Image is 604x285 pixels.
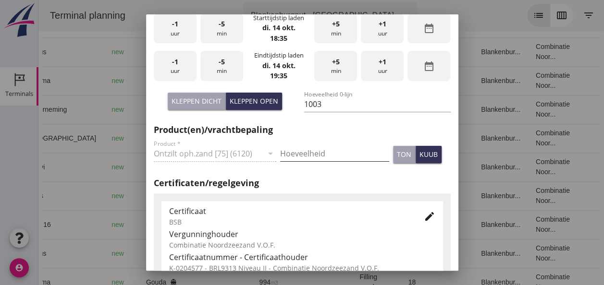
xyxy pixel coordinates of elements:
td: Blankenbur... [435,66,490,95]
div: Blankenburgput - [GEOGRAPHIC_DATA] [212,10,356,21]
small: m3 [236,222,244,228]
td: Combinatie Noor... [490,239,549,268]
div: Vergunninghouder [169,228,435,240]
td: new [65,37,100,66]
span: +1 [379,19,386,29]
td: Combinatie Noor... [490,66,549,95]
td: Filling sand [313,210,362,239]
div: [GEOGRAPHIC_DATA] [108,191,188,201]
i: directions_boat [132,77,138,84]
input: Hoeveelheid 0-lijn [304,96,451,112]
div: uur [361,13,404,44]
div: K-0204577 - BRL9313 Niveau II - Combinatie Noordzeezand V.O.F. [169,263,435,273]
td: Blankenbur... [435,95,490,124]
td: Blankenbur... [435,153,490,181]
div: Kleppen open [230,96,278,106]
td: Filling sand [313,124,362,153]
td: 451 [213,153,266,181]
td: Blankenbur... [435,124,490,153]
small: m3 [232,165,240,170]
td: Blankenbur... [435,239,490,268]
td: new [65,66,100,95]
i: directions_boat [139,164,146,170]
td: 18 [362,124,435,153]
small: m3 [232,78,240,84]
span: +5 [332,57,340,67]
h2: Certificaten/regelgeving [154,177,451,190]
i: directions_boat [132,48,138,55]
td: new [65,124,100,153]
div: Certificaat [169,205,408,217]
td: 1298 [213,210,266,239]
td: 999 [213,239,266,268]
div: kuub [419,149,438,159]
td: Blankenbur... [435,210,490,239]
i: directions_boat [141,135,148,142]
strong: 18:35 [270,34,287,43]
td: new [65,210,100,239]
td: 999 [213,37,266,66]
span: -5 [219,57,225,67]
td: new [65,181,100,210]
button: Kleppen open [226,93,282,110]
td: 18 [362,37,435,66]
td: Combinatie Noor... [490,95,549,124]
div: Lisse (nl) [108,162,188,172]
i: calendar_view_week [518,10,529,21]
td: 467 [213,124,266,153]
small: m3 [232,193,240,199]
div: Kleppen dicht [172,96,222,106]
strong: di. 14 okt. [262,61,295,70]
div: Combinatie Noordzeezand V.O.F. [169,240,435,250]
i: date_range [423,60,435,72]
td: Blankenbur... [435,181,490,210]
div: uur [361,51,404,81]
td: new [65,95,100,124]
i: directions_boat [132,250,138,257]
td: Ontzilt oph.zan... [313,95,362,124]
div: Gouda [108,105,188,115]
i: date_range [423,23,435,34]
div: Starttijdstip laden [253,13,304,23]
strong: di. 14 okt. [262,23,295,32]
div: ton [397,149,411,159]
div: min [200,51,243,81]
div: Certificaatnummer - Certificaathouder [169,251,435,263]
span: -1 [172,19,178,29]
strong: 19:35 [270,71,287,80]
td: Filling sand [313,66,362,95]
h2: Product(en)/vrachtbepaling [154,123,451,136]
span: -5 [219,19,225,29]
div: Maassluis [108,133,188,143]
td: Combinatie Noor... [490,153,549,181]
td: 18 [362,153,435,181]
td: Combinatie Noor... [490,181,549,210]
div: Gouda [108,76,188,86]
div: Terminal planning [4,9,95,22]
td: 18 [362,239,435,268]
i: directions_boat [182,192,188,199]
div: Gouda [108,220,188,230]
button: ton [393,146,416,163]
i: directions_boat [132,106,138,113]
button: kuub [416,146,442,163]
i: arrow_drop_down [361,10,373,21]
div: min [314,13,357,44]
span: +5 [332,19,340,29]
td: 18 [362,95,435,124]
div: uur [154,51,197,81]
div: uur [154,13,197,44]
small: m3 [232,136,240,142]
div: min [314,51,357,81]
div: Gouda [108,47,188,57]
td: Ontzilt oph.zan... [313,37,362,66]
small: m3 [236,107,244,113]
td: new [65,153,100,181]
i: list [494,10,506,21]
small: m3 [232,251,240,257]
td: Combinatie Noor... [490,37,549,66]
button: Kleppen dicht [168,93,226,110]
div: Eindtijdstip laden [254,51,303,60]
td: Combinatie Noor... [490,210,549,239]
td: 1231 [213,95,266,124]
